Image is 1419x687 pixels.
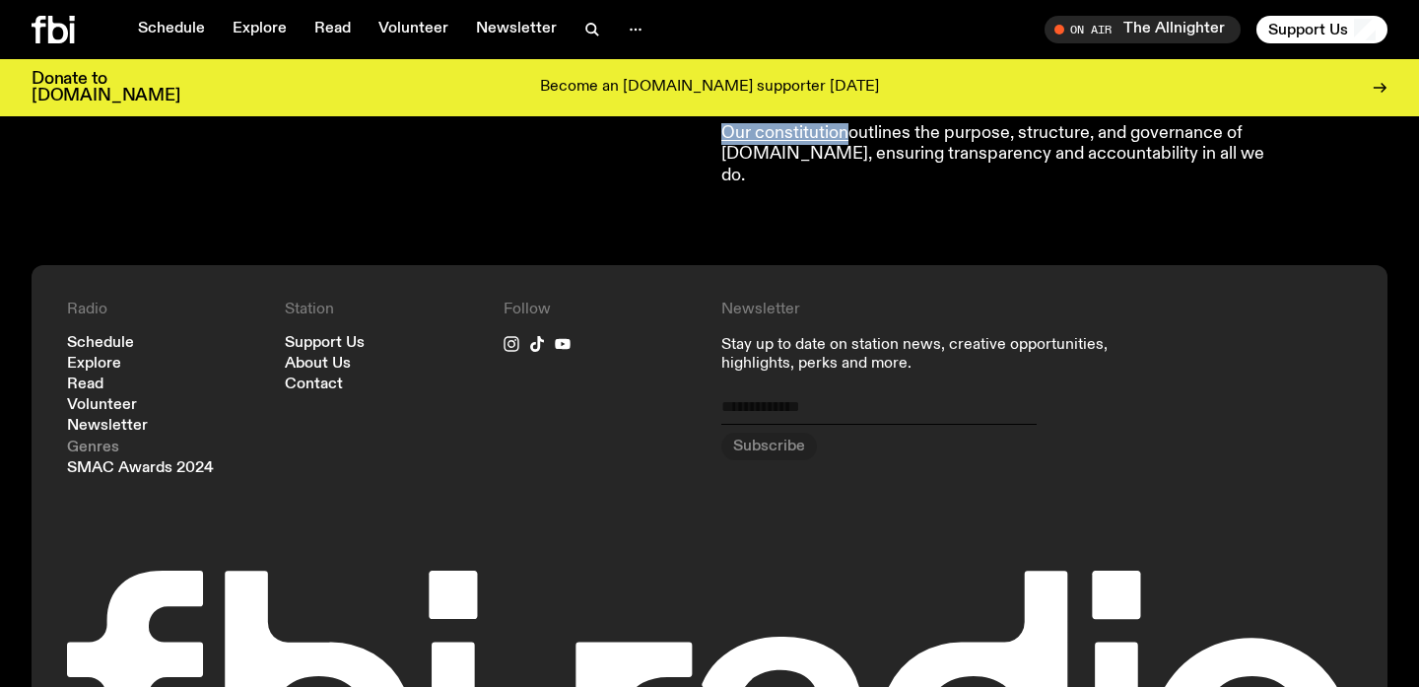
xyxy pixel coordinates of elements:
[721,123,1289,187] p: outlines the purpose, structure, and governance of [DOMAIN_NAME], ensuring transparency and accou...
[464,16,569,43] a: Newsletter
[721,433,817,460] button: Subscribe
[285,378,343,392] a: Contact
[32,71,180,104] h3: Donate to [DOMAIN_NAME]
[67,357,121,372] a: Explore
[1045,16,1241,43] button: On AirThe Allnighter
[67,336,134,351] a: Schedule
[540,79,879,97] p: Become an [DOMAIN_NAME] supporter [DATE]
[1256,16,1387,43] button: Support Us
[285,336,365,351] a: Support Us
[67,441,119,455] a: Genres
[67,398,137,413] a: Volunteer
[126,16,217,43] a: Schedule
[367,16,460,43] a: Volunteer
[721,301,1134,319] h4: Newsletter
[504,301,698,319] h4: Follow
[285,301,479,319] h4: Station
[67,378,103,392] a: Read
[1268,21,1348,38] span: Support Us
[721,336,1134,374] p: Stay up to date on station news, creative opportunities, highlights, perks and more.
[67,461,214,476] a: SMAC Awards 2024
[303,16,363,43] a: Read
[285,357,351,372] a: About Us
[67,301,261,319] h4: Radio
[67,419,148,434] a: Newsletter
[221,16,299,43] a: Explore
[721,124,848,142] a: Our constitution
